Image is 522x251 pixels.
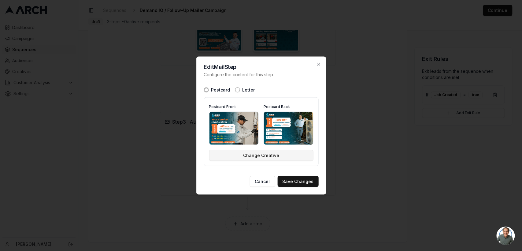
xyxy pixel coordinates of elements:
[277,176,318,187] button: Save Changes
[211,88,230,92] label: Postcard
[264,104,290,109] label: Postcard Back
[204,64,318,70] h2: Edit Mail Step
[264,112,313,145] img: postcard Front (Default)
[250,176,275,187] button: Cancel
[204,72,318,78] p: Configure the content for this step
[209,104,236,109] label: Postcard Front
[242,88,255,92] label: Letter
[209,150,313,161] button: Change Creative
[209,112,258,145] img: postcard Front (Default)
